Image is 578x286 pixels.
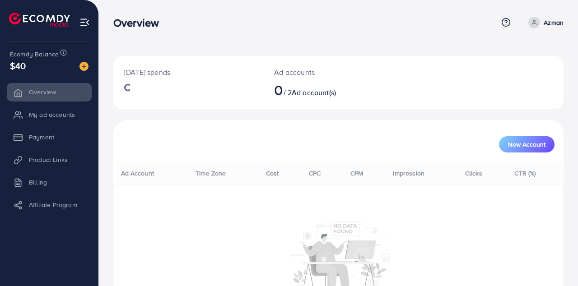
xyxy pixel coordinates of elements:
[79,62,89,71] img: image
[10,50,59,59] span: Ecomdy Balance
[79,17,90,28] img: menu
[525,17,564,28] a: Azman
[292,88,336,97] span: Ad account(s)
[499,136,555,152] button: New Account
[9,13,70,27] img: logo
[508,141,545,148] span: New Account
[274,67,365,78] p: Ad accounts
[544,17,564,28] p: Azman
[274,81,365,98] h2: / 2
[10,59,26,72] span: $40
[274,79,283,100] span: 0
[113,16,166,29] h3: Overview
[124,67,252,78] p: [DATE] spends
